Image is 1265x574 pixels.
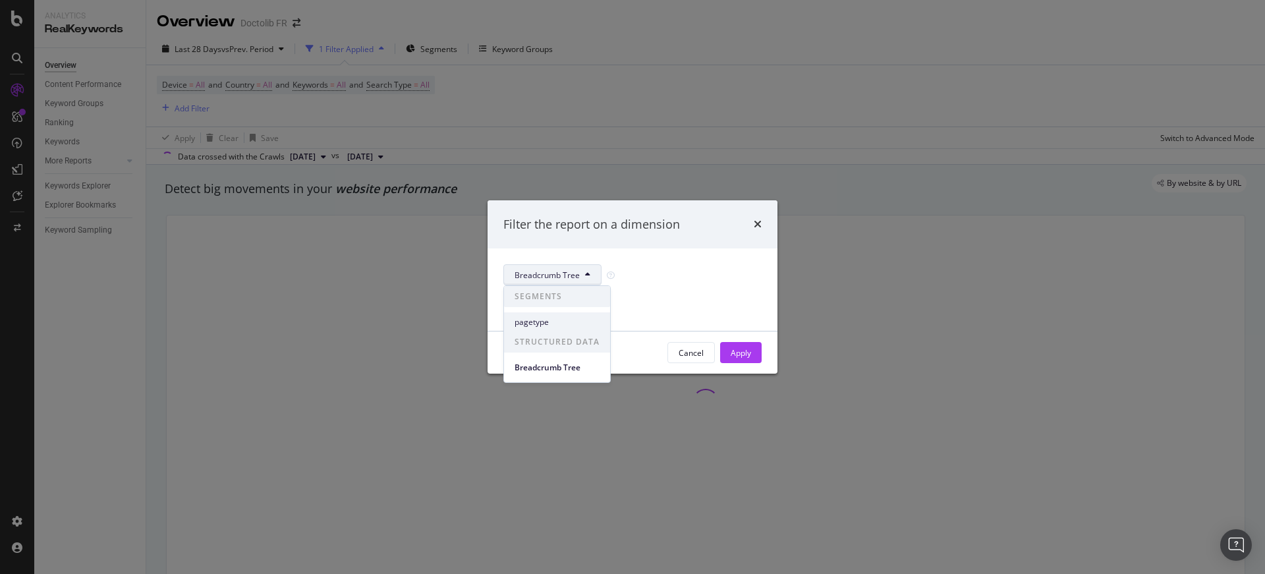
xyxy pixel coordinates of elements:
[503,296,762,307] div: Select all data available
[667,342,715,363] button: Cancel
[515,316,600,328] span: pagetype
[1220,529,1252,561] div: Open Intercom Messenger
[504,286,610,307] span: SEGMENTS
[754,216,762,233] div: times
[503,264,602,285] button: Breadcrumb Tree
[488,200,777,374] div: modal
[503,216,680,233] div: Filter the report on a dimension
[679,347,704,359] div: Cancel
[515,362,600,374] span: Breadcrumb Tree
[720,342,762,363] button: Apply
[504,331,610,353] span: STRUCTURED DATA
[731,347,751,359] div: Apply
[515,270,580,281] span: Breadcrumb Tree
